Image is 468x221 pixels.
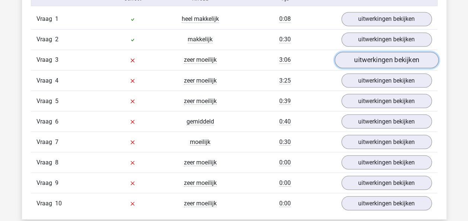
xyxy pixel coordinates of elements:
[184,56,217,64] span: zeer moeilijk
[55,138,58,145] span: 7
[279,36,291,43] span: 0:30
[36,76,55,85] span: Vraag
[341,155,432,169] a: uitwerkingen bekijken
[36,96,55,105] span: Vraag
[36,178,55,187] span: Vraag
[279,138,291,145] span: 0:30
[36,158,55,167] span: Vraag
[55,56,58,63] span: 3
[184,158,217,166] span: zeer moeilijk
[279,118,291,125] span: 0:40
[184,97,217,105] span: zeer moeilijk
[341,94,432,108] a: uitwerkingen bekijken
[279,179,291,186] span: 0:00
[341,32,432,47] a: uitwerkingen bekijken
[279,56,291,64] span: 3:06
[279,15,291,23] span: 0:08
[334,52,438,68] a: uitwerkingen bekijken
[36,35,55,44] span: Vraag
[279,158,291,166] span: 0:00
[55,118,58,125] span: 6
[36,55,55,64] span: Vraag
[36,15,55,23] span: Vraag
[341,196,432,210] a: uitwerkingen bekijken
[184,199,217,207] span: zeer moeilijk
[55,179,58,186] span: 9
[36,137,55,146] span: Vraag
[55,97,58,104] span: 5
[55,158,58,166] span: 8
[190,138,210,145] span: moeilijk
[341,135,432,149] a: uitwerkingen bekijken
[55,77,58,84] span: 4
[55,199,62,206] span: 10
[279,77,291,84] span: 3:25
[36,117,55,126] span: Vraag
[182,15,219,23] span: heel makkelijk
[184,77,217,84] span: zeer moeilijk
[341,12,432,26] a: uitwerkingen bekijken
[341,73,432,87] a: uitwerkingen bekijken
[188,36,213,43] span: makkelijk
[184,179,217,186] span: zeer moeilijk
[55,36,58,43] span: 2
[36,199,55,208] span: Vraag
[341,114,432,128] a: uitwerkingen bekijken
[341,176,432,190] a: uitwerkingen bekijken
[55,15,58,22] span: 1
[279,97,291,105] span: 0:39
[187,118,214,125] span: gemiddeld
[279,199,291,207] span: 0:00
